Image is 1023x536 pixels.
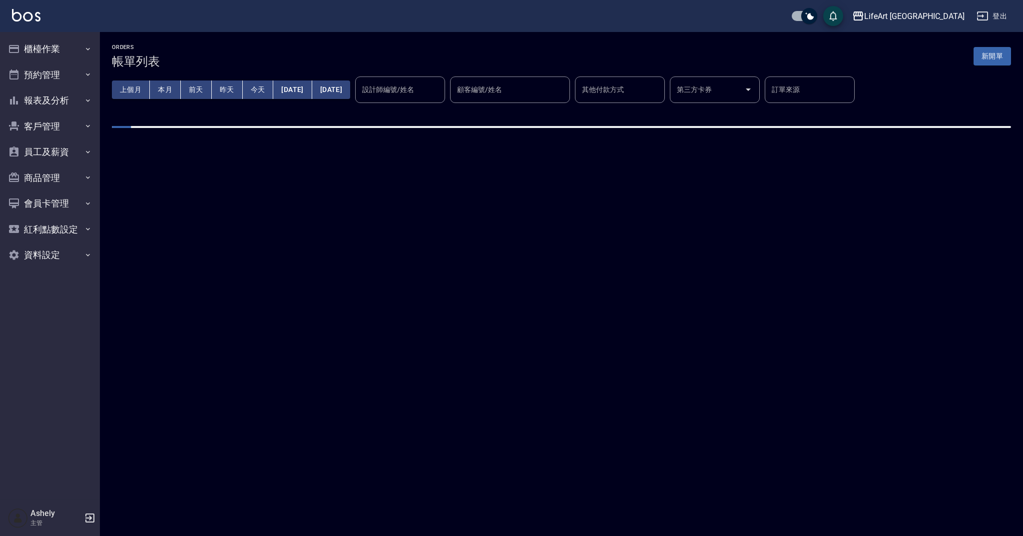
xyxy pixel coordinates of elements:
[4,36,96,62] button: 櫃檯作業
[864,10,965,22] div: LifeArt [GEOGRAPHIC_DATA]
[112,44,160,50] h2: ORDERS
[4,242,96,268] button: 資料設定
[112,80,150,99] button: 上個月
[312,80,350,99] button: [DATE]
[8,508,28,528] img: Person
[273,80,312,99] button: [DATE]
[243,80,274,99] button: 今天
[4,216,96,242] button: 紅利點數設定
[150,80,181,99] button: 本月
[848,6,969,26] button: LifeArt [GEOGRAPHIC_DATA]
[4,139,96,165] button: 員工及薪資
[4,62,96,88] button: 預約管理
[30,508,81,518] h5: Ashely
[823,6,843,26] button: save
[4,87,96,113] button: 報表及分析
[212,80,243,99] button: 昨天
[112,54,160,68] h3: 帳單列表
[4,113,96,139] button: 客戶管理
[30,518,81,527] p: 主管
[974,51,1011,60] a: 新開單
[12,9,40,21] img: Logo
[973,7,1011,25] button: 登出
[4,190,96,216] button: 會員卡管理
[974,47,1011,65] button: 新開單
[4,165,96,191] button: 商品管理
[740,81,756,97] button: Open
[181,80,212,99] button: 前天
